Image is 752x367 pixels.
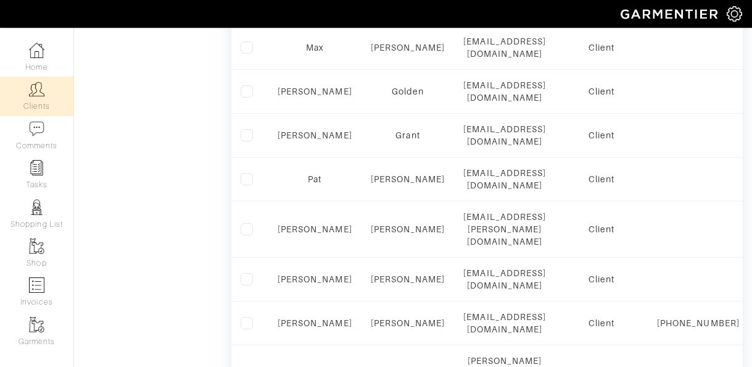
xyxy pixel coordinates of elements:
a: Pat [308,174,321,184]
div: Client [564,173,638,185]
a: [PERSON_NAME] [371,274,445,284]
a: Max [306,43,324,53]
img: orders-icon-0abe47150d42831381b5fb84f609e132dff9fe21cb692f30cb5eec754e2cba89.png [29,277,44,293]
div: [PHONE_NUMBER] [657,317,740,329]
img: garmentier-logo-header-white-b43fb05a5012e4ada735d5af1a66efaba907eab6374d6393d1fbf88cb4ef424d.png [614,3,727,25]
img: garments-icon-b7da505a4dc4fd61783c78ac3ca0ef83fa9d6f193b1c9dc38574b1d14d53ca28.png [29,317,44,332]
a: [PERSON_NAME] [278,274,352,284]
div: Client [564,129,638,141]
img: clients-icon-6bae9207a08558b7cb47a8932f037763ab4055f8c8b6bfacd5dc20c3e0201464.png [29,82,44,97]
div: Client [564,273,638,285]
div: [EMAIL_ADDRESS][PERSON_NAME][DOMAIN_NAME] [463,211,546,248]
div: Client [564,223,638,235]
div: [EMAIL_ADDRESS][DOMAIN_NAME] [463,79,546,104]
a: [PERSON_NAME] [278,130,352,140]
img: comment-icon-a0a6a9ef722e966f86d9cbdc48e553b5cf19dbc54f86b18d962a5391bc8f6eb6.png [29,121,44,137]
div: [EMAIL_ADDRESS][DOMAIN_NAME] [463,123,546,148]
img: garments-icon-b7da505a4dc4fd61783c78ac3ca0ef83fa9d6f193b1c9dc38574b1d14d53ca28.png [29,238,44,254]
a: Golden [392,86,424,96]
a: [PERSON_NAME] [278,224,352,234]
img: dashboard-icon-dbcd8f5a0b271acd01030246c82b418ddd0df26cd7fceb0bd07c9910d44c42f6.png [29,43,44,58]
div: [EMAIL_ADDRESS][DOMAIN_NAME] [463,35,546,60]
div: [EMAIL_ADDRESS][DOMAIN_NAME] [463,267,546,292]
div: Client [564,41,638,54]
a: Grant [395,130,419,140]
div: [EMAIL_ADDRESS][DOMAIN_NAME] [463,167,546,192]
a: [PERSON_NAME] [278,318,352,328]
a: [PERSON_NAME] [371,43,445,53]
div: [EMAIL_ADDRESS][DOMAIN_NAME] [463,311,546,335]
a: [PERSON_NAME] [371,318,445,328]
a: [PERSON_NAME] [278,86,352,96]
div: Client [564,317,638,329]
img: reminder-icon-8004d30b9f0a5d33ae49ab947aed9ed385cf756f9e5892f1edd6e32f2345188e.png [29,160,44,175]
a: [PERSON_NAME] [371,174,445,184]
div: Client [564,85,638,98]
a: [PERSON_NAME] [371,224,445,234]
img: stylists-icon-eb353228a002819b7ec25b43dbf5f0378dd9e0616d9560372ff212230b889e62.png [29,200,44,215]
img: gear-icon-white-bd11855cb880d31180b6d7d6211b90ccbf57a29d726f0c71d8c61bd08dd39cc2.png [727,6,742,22]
